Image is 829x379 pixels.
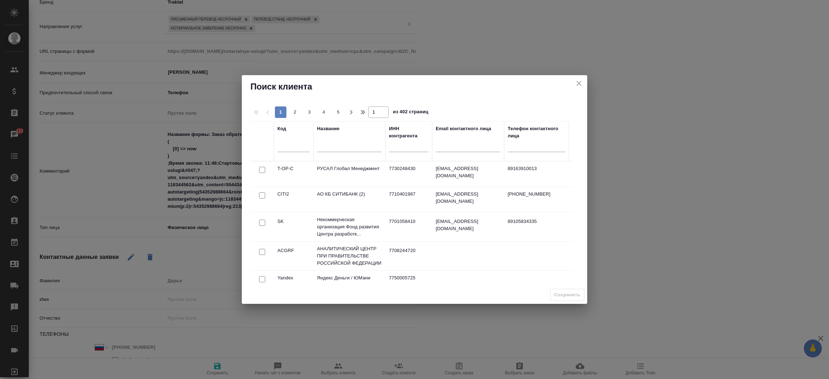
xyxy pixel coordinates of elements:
div: Код [277,125,286,132]
p: Некоммерческая организация Фонд развития Центра разработк... [317,216,382,238]
span: 3 [304,109,315,116]
span: Выберите клиента [550,289,584,301]
p: [PHONE_NUMBER] [508,191,565,198]
button: close [574,78,584,89]
p: Яндекс Деньги / ЮМани [317,274,382,282]
p: 89163910013 [508,165,565,172]
td: ACGRF [274,243,313,269]
p: 89105834335 [508,218,565,225]
span: 2 [289,109,301,116]
p: [EMAIL_ADDRESS][DOMAIN_NAME] [436,191,500,205]
div: ИНН контрагента [389,125,429,140]
td: 7701058410 [385,214,432,239]
td: 7710401987 [385,187,432,212]
td: 7730248430 [385,161,432,187]
td: Yandex [274,271,313,296]
td: T-OP-C [274,161,313,187]
div: Название [317,125,339,132]
div: Телефон контактного лица [508,125,565,140]
button: 2 [289,106,301,118]
p: [EMAIL_ADDRESS][DOMAIN_NAME] [436,218,500,232]
td: 7708244720 [385,243,432,269]
td: CITI2 [274,187,313,212]
span: 4 [318,109,330,116]
p: РУСАЛ Глобал Менеджмент [317,165,382,172]
span: 5 [332,109,344,116]
span: из 402 страниц [393,108,428,118]
td: SK [274,214,313,239]
td: 7750005725 [385,271,432,296]
button: 4 [318,106,330,118]
p: АНАЛИТИЧЕСКИЙ ЦЕНТР ПРИ ПРАВИТЕЛЬСТВЕ РОССИЙСКОЙ ФЕДЕРАЦИИ [317,245,382,267]
button: 3 [304,106,315,118]
p: АО КБ СИТИБАНК (2) [317,191,382,198]
p: [EMAIL_ADDRESS][DOMAIN_NAME] [436,165,500,179]
div: Email контактного лица [436,125,491,132]
button: 5 [332,106,344,118]
h2: Поиск клиента [250,81,579,92]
